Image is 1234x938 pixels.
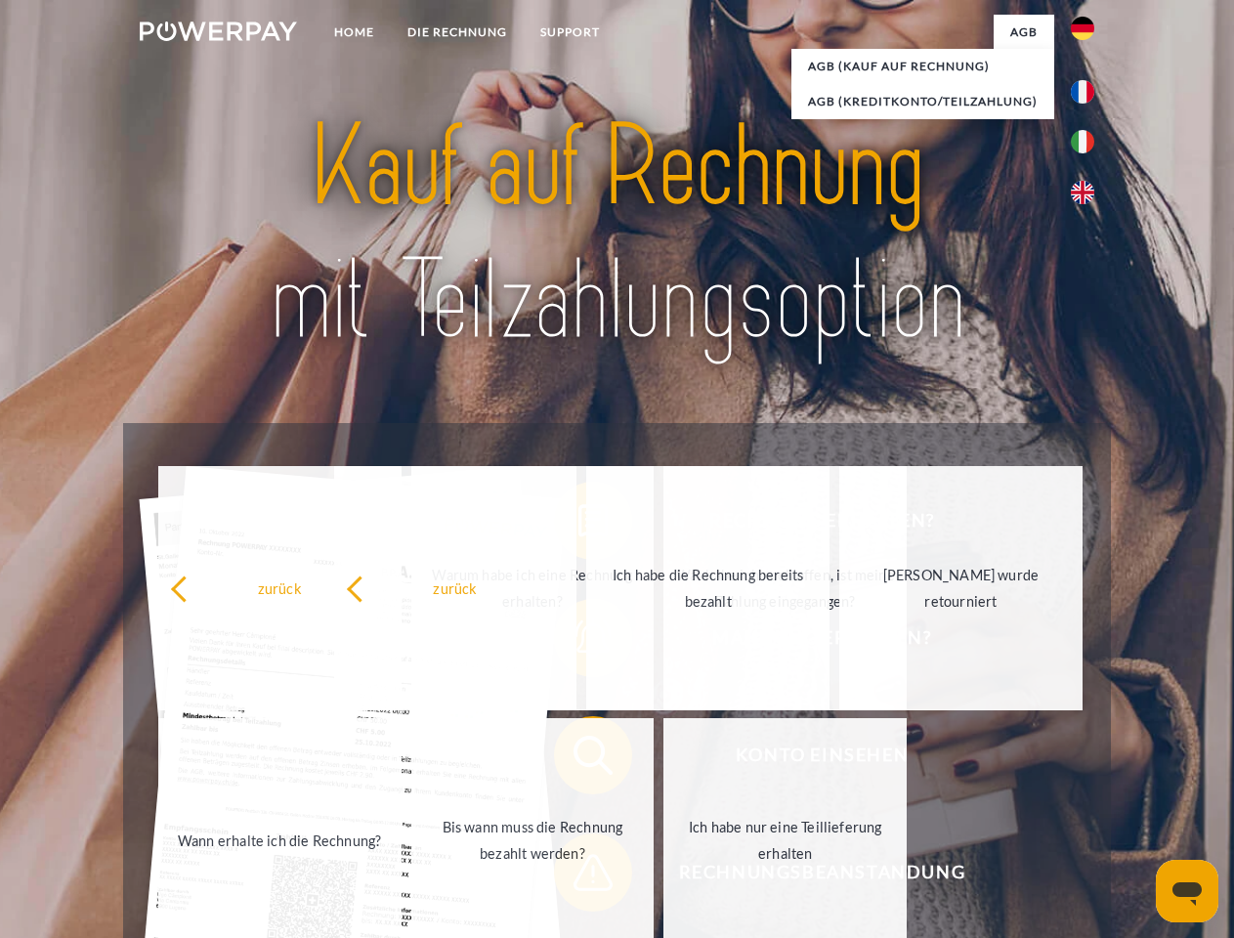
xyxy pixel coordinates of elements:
[170,575,390,601] div: zurück
[1071,80,1094,104] img: fr
[1071,130,1094,153] img: it
[318,15,391,50] a: Home
[391,15,524,50] a: DIE RECHNUNG
[187,94,1047,374] img: title-powerpay_de.svg
[791,84,1054,119] a: AGB (Kreditkonto/Teilzahlung)
[423,814,643,867] div: Bis wann muss die Rechnung bezahlt werden?
[1156,860,1218,922] iframe: Schaltfläche zum Öffnen des Messaging-Fensters
[791,49,1054,84] a: AGB (Kauf auf Rechnung)
[1071,181,1094,204] img: en
[170,827,390,853] div: Wann erhalte ich die Rechnung?
[524,15,617,50] a: SUPPORT
[851,562,1071,615] div: [PERSON_NAME] wurde retourniert
[994,15,1054,50] a: agb
[1071,17,1094,40] img: de
[346,575,566,601] div: zurück
[140,21,297,41] img: logo-powerpay-white.svg
[675,814,895,867] div: Ich habe nur eine Teillieferung erhalten
[598,562,818,615] div: Ich habe die Rechnung bereits bezahlt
